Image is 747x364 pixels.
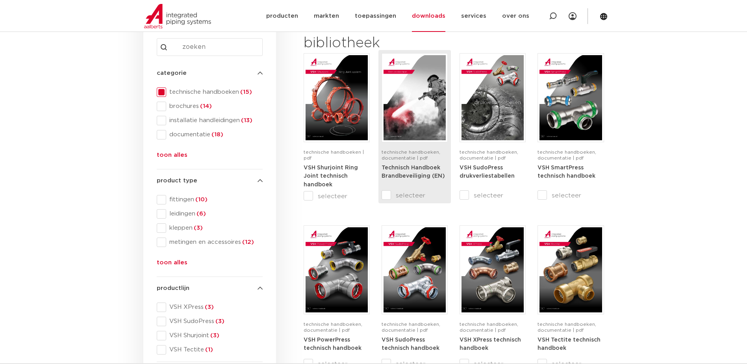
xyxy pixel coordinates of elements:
div: VSH Shurjoint(3) [157,331,263,340]
span: technische handboeken, documentatie | pdf [460,150,518,160]
span: VSH Tectite [166,346,263,354]
div: metingen en accessoires(12) [157,238,263,247]
span: (15) [239,89,252,95]
h4: productlijn [157,284,263,293]
span: (14) [199,103,212,109]
div: VSH XPress(3) [157,303,263,312]
span: fittingen [166,196,263,204]
h4: categorie [157,69,263,78]
span: technische handboeken, documentatie | pdf [538,322,596,332]
span: metingen en accessoires [166,238,263,246]
span: (3) [193,225,203,231]
span: (12) [241,239,254,245]
span: leidingen [166,210,263,218]
span: (3) [209,332,219,338]
span: (18) [210,132,223,137]
div: VSH SudoPress(3) [157,317,263,326]
span: technische handboeken, documentatie | pdf [538,150,596,160]
span: brochures [166,102,263,110]
span: (1) [204,347,213,353]
label: selecteer [304,191,370,201]
img: VSH-XPress_A4TM_5008762_2025_4.1_NL-pdf.jpg [462,227,524,312]
a: VSH PowerPress technisch handboek [304,337,361,351]
div: fittingen(10) [157,195,263,204]
span: VSH XPress [166,303,263,311]
a: VSH SmartPress technisch handboek [538,165,595,179]
img: VSH-SudoPress_A4TM_5001604-2023-3.0_NL-pdf.jpg [384,227,446,312]
div: VSH Tectite(1) [157,345,263,355]
a: VSH Shurjoint Ring Joint technisch handboek [304,165,358,188]
a: VSH SudoPress technisch handboek [382,337,439,351]
span: technische handboeken, documentatie | pdf [382,150,440,160]
button: toon alles [157,150,187,163]
label: selecteer [460,191,526,200]
span: technische handboeken, documentatie | pdf [304,322,362,332]
span: documentatie [166,131,263,139]
h4: product type [157,176,263,186]
img: FireProtection_A4TM_5007915_2025_2.0_EN-1-pdf.jpg [384,55,446,140]
img: VSH-PowerPress_A4TM_5008817_2024_3.1_NL-pdf.jpg [306,227,368,312]
span: technische handboeken, documentatie | pdf [382,322,440,332]
span: technische handboeken | pdf [304,150,364,160]
span: (3) [214,318,224,324]
h2: bibliotheek [304,34,444,53]
div: documentatie(18) [157,130,263,139]
div: leidingen(6) [157,209,263,219]
img: VSH-Tectite_A4TM_5009376-2024-2.0_NL-pdf.jpg [539,227,602,312]
a: Technisch Handboek Brandbeveiliging (EN) [382,165,445,179]
span: kleppen [166,224,263,232]
a: VSH XPress technisch handboek [460,337,521,351]
label: selecteer [538,191,604,200]
button: toon alles [157,258,187,271]
span: technische handboeken [166,88,263,96]
div: brochures(14) [157,102,263,111]
span: installatie handleidingen [166,117,263,124]
span: (10) [194,197,208,202]
img: VSH-SmartPress_A4TM_5009301_2023_2.0-EN-pdf.jpg [539,55,602,140]
div: kleppen(3) [157,223,263,233]
span: (13) [240,117,252,123]
div: technische handboeken(15) [157,87,263,97]
a: VSH SudoPress drukverliestabellen [460,165,515,179]
span: (3) [204,304,214,310]
span: VSH Shurjoint [166,332,263,340]
img: VSH-Shurjoint-RJ_A4TM_5011380_2025_1.1_EN-pdf.jpg [306,55,368,140]
img: VSH-SudoPress_A4PLT_5007706_2024-2.0_NL-pdf.jpg [462,55,524,140]
span: VSH SudoPress [166,318,263,325]
span: technische handboeken, documentatie | pdf [460,322,518,332]
div: installatie handleidingen(13) [157,116,263,125]
span: (6) [195,211,206,217]
a: VSH Tectite technisch handboek [538,337,601,351]
label: selecteer [382,191,448,200]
